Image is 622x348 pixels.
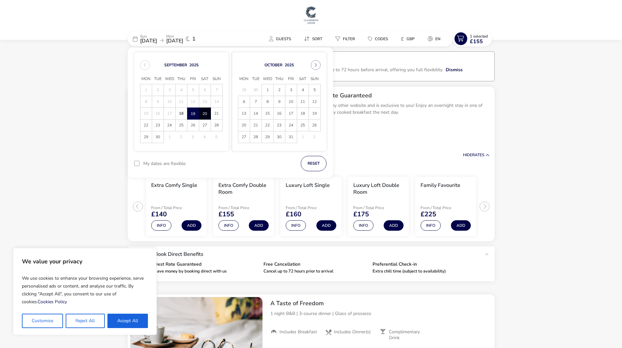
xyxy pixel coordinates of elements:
[309,96,320,108] span: 12
[140,96,152,108] td: 8
[238,131,250,143] span: 27
[297,120,309,131] td: 25
[297,74,309,84] span: Sat
[13,248,157,335] div: We value your privacy
[250,96,262,108] td: 7
[154,252,482,257] p: Book Direct Benefits
[274,120,285,131] span: 23
[273,131,285,143] td: 30
[285,131,297,143] td: 31
[285,96,297,108] td: 10
[270,300,489,307] h2: A Taste of Freedom
[423,34,448,43] naf-pibe-menu-bar-item: en
[273,96,285,108] td: 9
[140,74,152,84] span: Mon
[140,120,152,131] span: 22
[187,84,199,96] td: 5
[353,206,400,210] p: From / Total Price
[309,96,320,108] td: 12
[334,329,371,335] span: Includes Dinner(s)
[154,262,258,267] p: Best Rate Guaranteed
[128,31,226,46] div: Sun[DATE]Mon[DATE]1
[273,74,285,84] span: Thu
[238,84,250,96] td: 29
[330,34,363,43] naf-pibe-menu-bar-item: Filter
[140,37,157,44] span: [DATE]
[164,108,175,120] td: 17
[22,255,148,268] p: We value your privacy
[273,120,285,131] td: 23
[152,120,164,131] span: 23
[273,108,285,120] td: 16
[353,182,404,196] h3: Luxury Loft Double Room
[250,84,262,96] td: 30
[152,131,164,143] span: 30
[274,131,285,143] span: 30
[166,34,183,38] p: Mon
[238,120,250,131] span: 20
[143,174,210,239] swiper-slide: 1 / 5
[396,34,423,43] naf-pibe-menu-bar-item: £GBP
[396,34,420,43] button: £GBP
[384,220,404,231] button: Add
[316,220,336,231] button: Add
[330,34,360,43] button: Filter
[199,108,211,120] td: 20
[211,120,222,131] span: 28
[38,299,67,305] a: Cookies Policy
[164,120,175,131] span: 24
[273,84,285,96] td: 2
[309,108,320,119] span: 19
[66,314,104,328] button: Reject All
[309,84,320,96] td: 5
[285,131,297,143] span: 31
[297,108,309,119] span: 18
[192,36,196,41] span: 1
[285,108,297,119] span: 17
[211,84,222,96] td: 7
[262,108,273,120] td: 15
[152,74,164,84] span: Tue
[297,84,309,96] td: 4
[166,37,183,44] span: [DATE]
[136,67,443,73] p: When you book direct with Clandeboye Lodge, you can cancel or change your booking for free up to ...
[264,34,296,43] button: Guests
[309,120,320,131] td: 26
[309,131,320,143] td: 2
[164,62,187,68] button: Choose Month
[238,108,250,119] span: 13
[152,108,164,120] td: 16
[218,220,239,231] button: Info
[312,36,322,41] span: Sort
[285,120,297,131] td: 24
[297,96,309,108] span: 11
[401,36,404,42] i: £
[151,211,167,218] span: £140
[140,84,152,96] td: 1
[250,74,262,84] span: Tue
[199,108,210,120] span: 20
[107,314,148,328] button: Accept All
[175,131,187,143] td: 2
[238,108,250,120] td: 13
[187,120,199,131] span: 26
[189,62,199,68] button: Choose Year
[140,108,152,120] td: 15
[250,120,262,131] td: 21
[423,34,446,43] button: en
[286,211,301,218] span: £160
[285,120,297,131] span: 24
[238,96,250,108] span: 6
[262,120,273,131] td: 22
[199,84,211,96] td: 6
[211,96,222,108] td: 14
[250,131,262,143] td: 28
[140,131,152,143] span: 29
[175,120,187,131] td: 25
[238,120,250,131] td: 20
[274,108,285,119] span: 16
[421,182,460,189] h3: Family Favourite
[303,5,319,25] img: Main Website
